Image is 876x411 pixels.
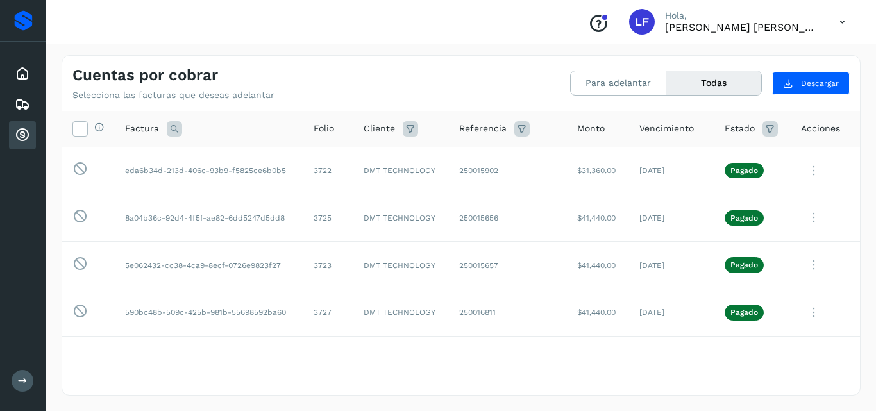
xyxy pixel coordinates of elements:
[353,336,448,383] td: DMT TECHNOLOGY
[730,308,758,317] p: Pagado
[353,242,448,289] td: DMT TECHNOLOGY
[629,242,714,289] td: [DATE]
[730,214,758,222] p: Pagado
[449,242,568,289] td: 250015657
[353,194,448,242] td: DMT TECHNOLOGY
[567,289,629,336] td: $41,440.00
[567,194,629,242] td: $41,440.00
[115,242,303,289] td: 5e062432-cc38-4ca9-8ecf-0726e9823f27
[9,60,36,88] div: Inicio
[364,122,395,135] span: Cliente
[72,90,274,101] p: Selecciona las facturas que deseas adelantar
[72,66,218,85] h4: Cuentas por cobrar
[449,194,568,242] td: 250015656
[449,289,568,336] td: 250016811
[666,71,761,95] button: Todas
[567,336,629,383] td: $41,440.00
[449,147,568,194] td: 250015902
[125,122,159,135] span: Factura
[665,10,819,21] p: Hola,
[725,122,755,135] span: Estado
[303,147,353,194] td: 3722
[314,122,334,135] span: Folio
[115,194,303,242] td: 8a04b36c-92d4-4f5f-ae82-6dd5247d5dd8
[115,336,303,383] td: 4cdcffb7-709b-44e1-8089-5e25874a46d2
[730,166,758,175] p: Pagado
[567,242,629,289] td: $41,440.00
[665,21,819,33] p: Luis Felipe Salamanca Lopez
[115,289,303,336] td: 590bc48b-509c-425b-981b-55698592ba60
[303,289,353,336] td: 3727
[577,122,605,135] span: Monto
[303,242,353,289] td: 3723
[353,289,448,336] td: DMT TECHNOLOGY
[353,147,448,194] td: DMT TECHNOLOGY
[629,194,714,242] td: [DATE]
[9,121,36,149] div: Cuentas por cobrar
[303,194,353,242] td: 3725
[115,147,303,194] td: eda6b34d-213d-406c-93b9-f5825ce6b0b5
[801,122,840,135] span: Acciones
[730,260,758,269] p: Pagado
[9,90,36,119] div: Embarques
[639,122,694,135] span: Vencimiento
[449,336,568,383] td: 250016927
[303,336,353,383] td: 3721
[567,147,629,194] td: $31,360.00
[629,147,714,194] td: [DATE]
[772,72,850,95] button: Descargar
[629,289,714,336] td: [DATE]
[459,122,507,135] span: Referencia
[801,78,839,89] span: Descargar
[571,71,666,95] button: Para adelantar
[629,336,714,383] td: [DATE]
